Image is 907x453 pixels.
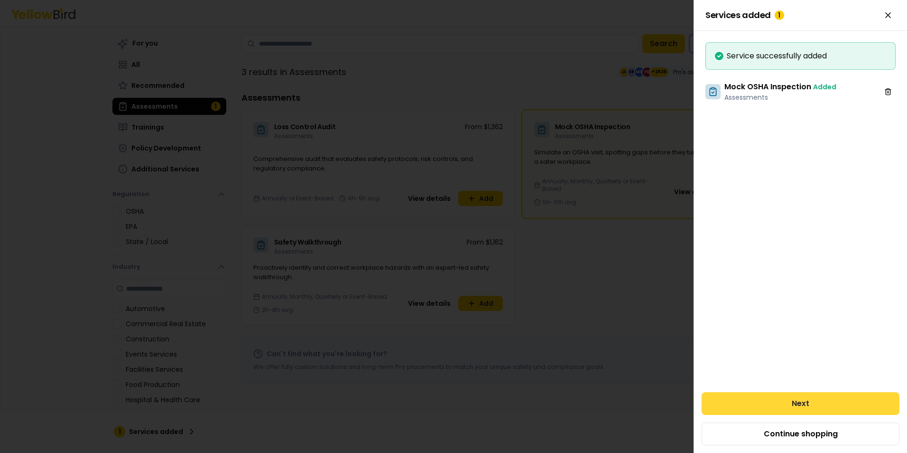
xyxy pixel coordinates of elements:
[775,10,784,20] div: 1
[705,10,784,20] span: Services added
[702,392,899,415] button: Next
[702,423,899,445] button: Continue shopping
[880,8,896,23] button: Close
[813,82,836,92] span: Added
[713,50,888,62] div: Service successfully added
[724,81,836,93] h3: Mock OSHA Inspection
[724,93,836,102] p: Assessments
